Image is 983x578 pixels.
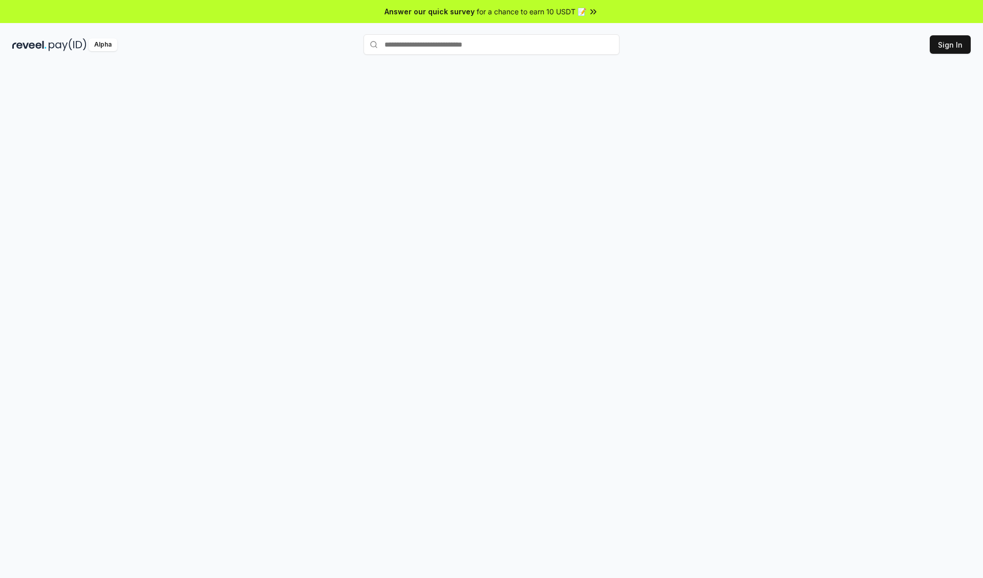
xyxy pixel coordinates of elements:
img: reveel_dark [12,38,47,51]
button: Sign In [930,35,971,54]
span: for a chance to earn 10 USDT 📝 [477,6,586,17]
span: Answer our quick survey [384,6,475,17]
img: pay_id [49,38,87,51]
div: Alpha [89,38,117,51]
